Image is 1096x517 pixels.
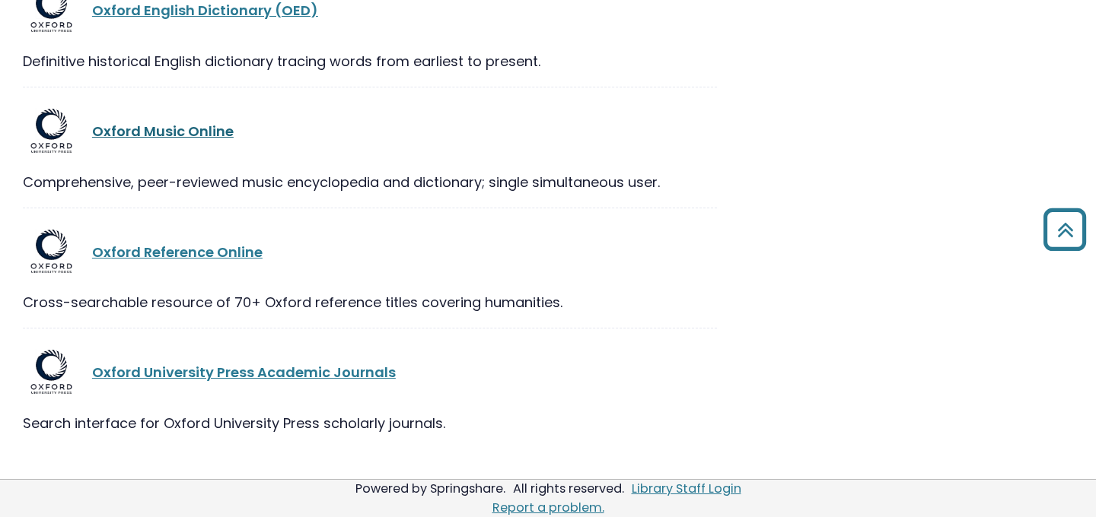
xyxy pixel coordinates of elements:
div: All rights reserved. [511,480,626,497]
a: Report a problem. [492,499,604,516]
div: Powered by Springshare. [353,480,508,497]
div: Cross-searchable resource of 70+ Oxford reference titles covering humanities. [23,292,717,312]
a: Oxford Music Online [92,122,234,141]
a: Back to Top [1037,215,1092,243]
a: Library Staff Login [632,480,741,497]
div: Comprehensive, peer-reviewed music encyclopedia and dictionary; single simultaneous user. [23,172,717,192]
div: Search interface for Oxford University Press scholarly journals. [23,413,717,433]
a: Oxford University Press Academic Journals [92,363,396,382]
a: Oxford English Dictionary (OED) [92,1,318,20]
a: Oxford Reference Online [92,243,263,262]
div: Definitive historical English dictionary tracing words from earliest to present. [23,51,717,71]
